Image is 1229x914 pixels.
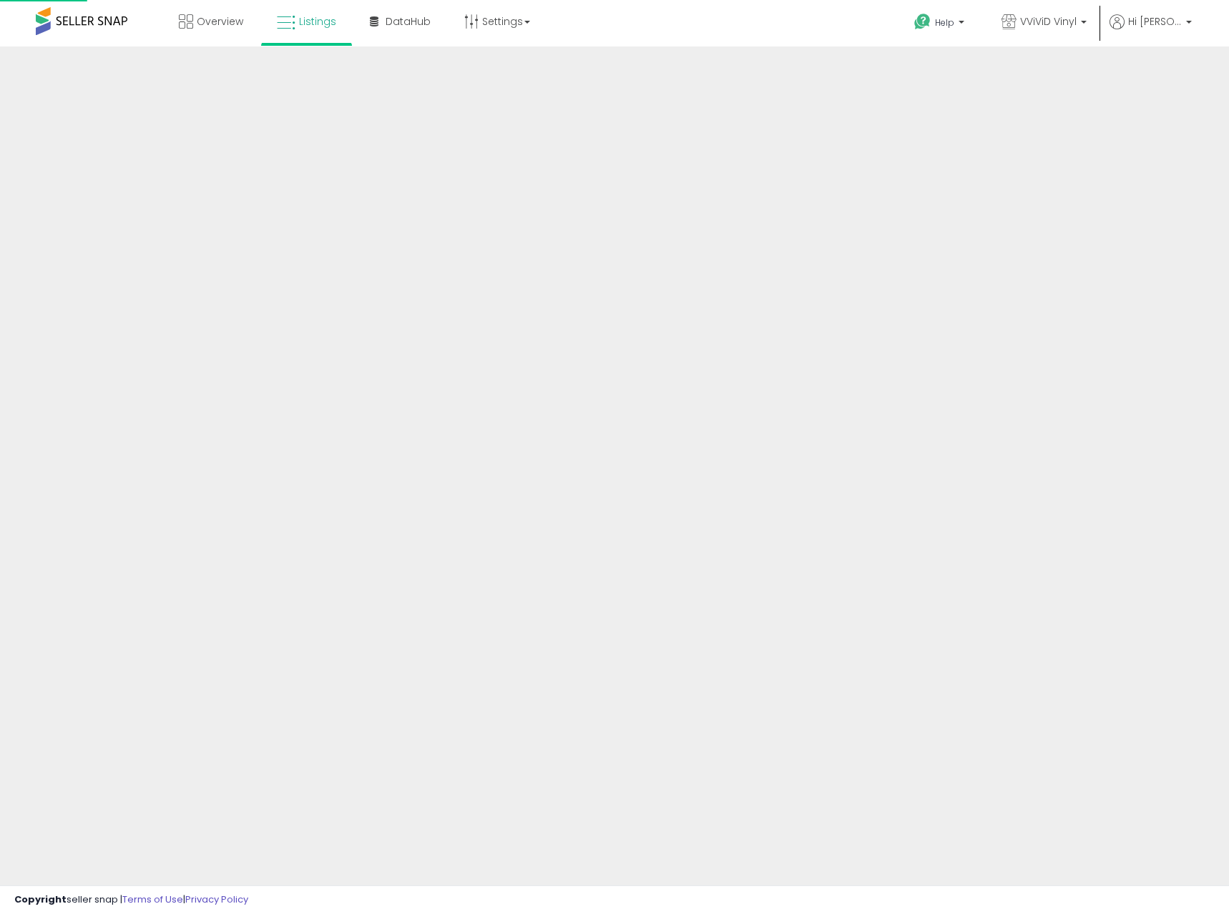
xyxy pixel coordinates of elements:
[299,14,336,29] span: Listings
[903,2,979,46] a: Help
[935,16,954,29] span: Help
[1128,14,1182,29] span: Hi [PERSON_NAME]
[1020,14,1077,29] span: VViViD Vinyl
[914,13,931,31] i: Get Help
[1110,14,1192,46] a: Hi [PERSON_NAME]
[197,14,243,29] span: Overview
[386,14,431,29] span: DataHub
